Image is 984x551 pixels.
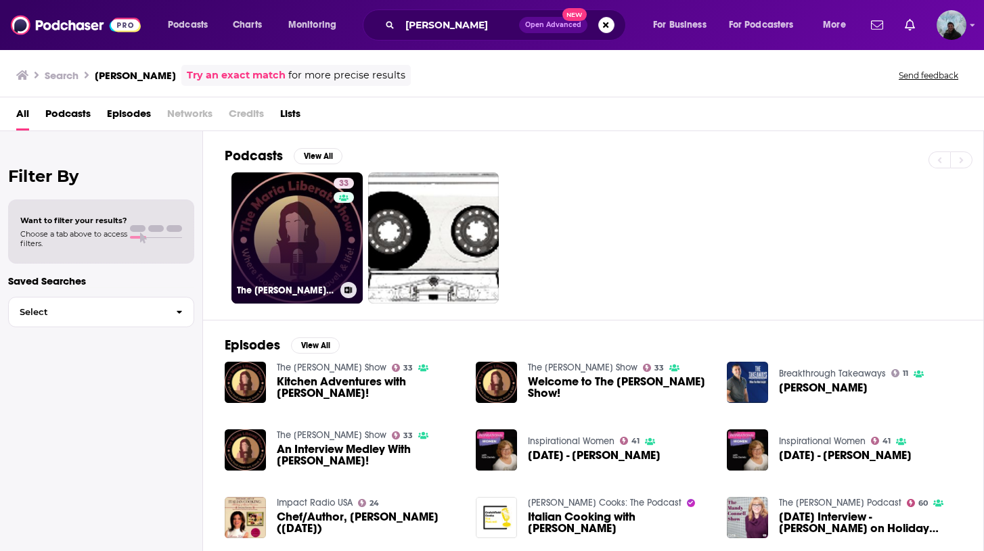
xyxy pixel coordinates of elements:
a: 3/10/24 - Maria Liberati [779,450,912,461]
span: Select [9,308,165,316]
a: Impact Radio USA [277,497,353,508]
a: Inspirational Women [528,435,614,447]
a: 33The [PERSON_NAME] Show [231,172,363,304]
span: An Interview Medley With [PERSON_NAME]! [277,444,460,466]
button: View All [291,337,340,354]
button: open menu [720,14,813,36]
button: Open AdvancedNew [519,17,587,33]
button: Show profile menu [937,10,966,40]
button: View All [294,148,342,164]
span: 11 [903,370,908,377]
span: 33 [403,433,413,439]
button: Select [8,297,194,327]
span: [DATE] Interview - [PERSON_NAME] on Holiday Recipes [779,511,962,534]
img: Italian Cooking with Maria Liberati [476,497,517,538]
img: 3/10/24 - Maria Liberati [727,429,768,471]
img: Podchaser - Follow, Share and Rate Podcasts [11,12,141,38]
img: An Interview Medley With Maria Liberati! [225,429,266,471]
span: Open Advanced [525,22,581,28]
a: An Interview Medley With Maria Liberati! [277,444,460,466]
span: Podcasts [45,103,91,130]
a: The Maria Liberati Show [277,429,386,441]
span: Podcasts [168,16,208,34]
a: EpisodesView All [225,337,340,354]
a: Inspirational Women [779,435,866,447]
span: Welcome to The [PERSON_NAME] Show! [528,376,711,399]
h2: Podcasts [225,147,283,164]
span: 33 [654,365,664,371]
a: 33 [334,178,354,189]
p: Saved Searches [8,274,194,287]
a: Kitchen Adventures with Maria Liberati! [277,376,460,399]
span: 41 [882,438,891,444]
img: 11-17-23 Interview - Maria Liberati on Holiday Recipes [727,497,768,538]
span: New [562,8,587,21]
a: Charts [224,14,270,36]
a: 60 [907,499,929,507]
span: [DATE] - [PERSON_NAME] [779,450,912,461]
a: Welcome to The Maria Liberati Show! [528,376,711,399]
img: User Profile [937,10,966,40]
span: Networks [167,103,213,130]
input: Search podcasts, credits, & more... [400,14,519,36]
span: Want to filter your results? [20,216,127,225]
a: Episodes [107,103,151,130]
span: Monitoring [288,16,336,34]
button: open menu [644,14,723,36]
a: Try an exact match [187,68,286,83]
a: Chef/Author, Maria Liberati (1-15-21) [277,511,460,534]
a: Crutchfield Cooks: The Podcast [528,497,681,508]
h3: [PERSON_NAME] [95,69,176,82]
span: 24 [370,500,379,506]
a: 33 [392,364,413,372]
h3: Search [45,69,79,82]
span: [DATE] - [PERSON_NAME] [528,450,661,461]
span: Credits [229,103,264,130]
span: Italian Cooking with [PERSON_NAME] [528,511,711,534]
img: Maria Liberati [727,362,768,403]
a: 11-17-23 Interview - Maria Liberati on Holiday Recipes [779,511,962,534]
a: PodcastsView All [225,147,342,164]
a: All [16,103,29,130]
a: Breakthrough Takeaways [779,368,886,379]
span: 41 [631,438,640,444]
a: Lists [280,103,300,130]
a: The Maria Liberati Show [528,362,638,373]
a: 24 [358,499,380,507]
span: [PERSON_NAME] [779,382,868,393]
button: open menu [158,14,225,36]
a: Kitchen Adventures with Maria Liberati! [225,362,266,403]
span: Charts [233,16,262,34]
a: 41 [871,437,891,445]
a: 33 [643,364,665,372]
a: Maria Liberati [779,382,868,393]
span: Kitchen Adventures with [PERSON_NAME]! [277,376,460,399]
span: for more precise results [288,68,405,83]
img: Chef/Author, Maria Liberati (1-15-21) [225,497,266,538]
a: The Maria Liberati Show [277,362,386,373]
button: open menu [813,14,863,36]
img: Welcome to The Maria Liberati Show! [476,362,517,403]
span: More [823,16,846,34]
span: Logged in as DavidWest [937,10,966,40]
a: Italian Cooking with Maria Liberati [528,511,711,534]
span: 33 [339,177,349,191]
img: 3/10/24 - Maria Liberati [476,429,517,471]
a: 3/10/24 - Maria Liberati [528,450,661,461]
span: 33 [403,365,413,371]
h3: The [PERSON_NAME] Show [237,285,335,296]
a: 41 [620,437,640,445]
span: For Business [653,16,707,34]
span: 60 [918,500,928,506]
